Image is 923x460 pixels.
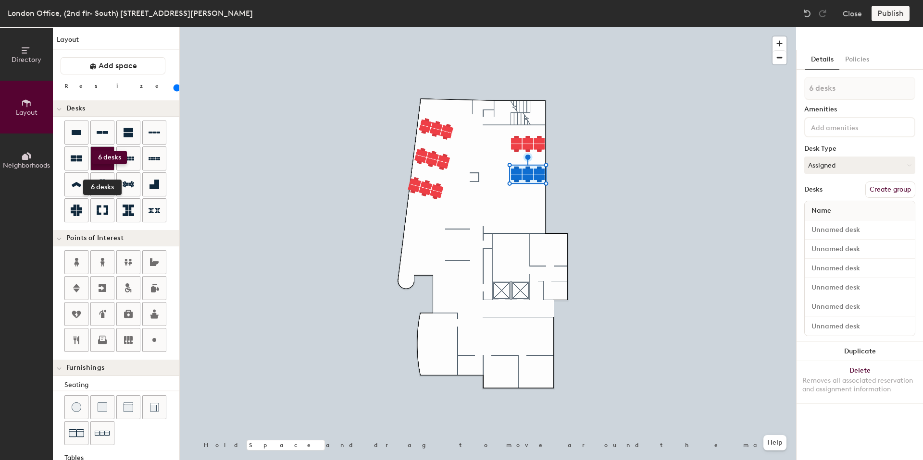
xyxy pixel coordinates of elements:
button: Policies [839,50,875,70]
img: Couch (x3) [95,426,110,441]
div: Amenities [804,106,915,113]
img: Redo [818,9,827,18]
button: DeleteRemoves all associated reservation and assignment information [797,361,923,403]
img: Cushion [98,402,107,412]
input: Unnamed desk [807,262,913,275]
div: London Office, (2nd flr- South) [STREET_ADDRESS][PERSON_NAME] [8,7,253,19]
input: Unnamed desk [807,223,913,237]
span: Layout [16,109,37,117]
img: Couch (middle) [124,402,133,412]
div: Desks [804,186,823,194]
span: Neighborhoods [3,161,50,169]
button: Help [763,435,786,450]
button: Close [843,6,862,21]
button: Create group [865,182,915,198]
input: Add amenities [809,121,896,133]
div: Resize [64,82,171,90]
h1: Layout [53,35,179,49]
img: Couch (x2) [69,425,84,441]
img: Couch (corner) [150,402,159,412]
button: Stool [64,395,88,419]
input: Unnamed desk [807,281,913,294]
div: Seating [64,380,179,390]
div: Removes all associated reservation and assignment information [802,376,917,394]
button: Couch (middle) [116,395,140,419]
button: Cushion [90,395,114,419]
img: Undo [802,9,812,18]
span: Directory [12,56,41,64]
input: Unnamed desk [807,319,913,333]
img: Stool [72,402,81,412]
button: Couch (corner) [142,395,166,419]
button: Couch (x2) [64,421,88,445]
span: Points of Interest [66,234,124,242]
button: Details [805,50,839,70]
input: Unnamed desk [807,300,913,314]
button: Duplicate [797,342,923,361]
span: Desks [66,105,85,112]
input: Unnamed desk [807,242,913,256]
button: Assigned [804,157,915,174]
span: Name [807,202,836,219]
button: 6 desks [90,146,114,170]
button: Add space [61,57,165,74]
div: Desk Type [804,145,915,153]
span: Add space [99,61,137,71]
span: Furnishings [66,364,104,372]
button: Couch (x3) [90,421,114,445]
